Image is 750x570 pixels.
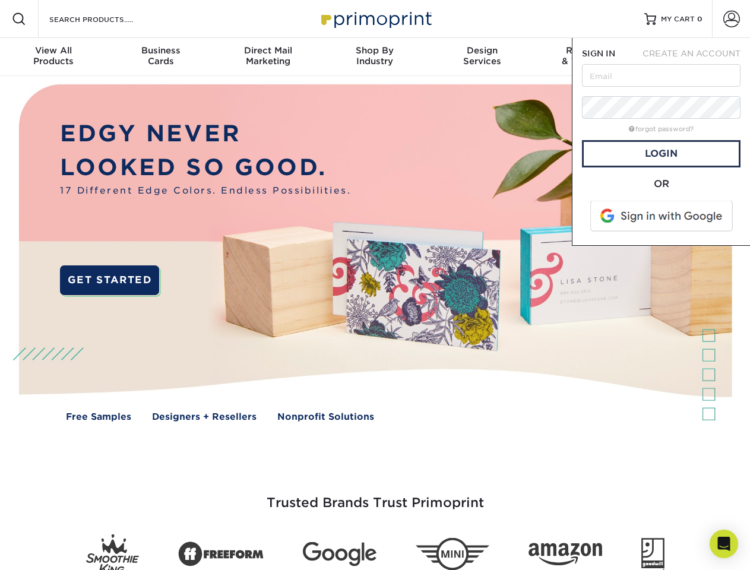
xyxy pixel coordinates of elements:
a: Shop ByIndustry [321,38,428,76]
span: Business [107,45,214,56]
div: OR [582,177,740,191]
p: EDGY NEVER [60,117,351,151]
a: Nonprofit Solutions [277,410,374,424]
a: DesignServices [429,38,536,76]
div: Services [429,45,536,66]
span: Shop By [321,45,428,56]
a: GET STARTED [60,265,159,295]
p: LOOKED SO GOOD. [60,151,351,185]
img: Google [303,542,376,566]
a: Login [582,140,740,167]
span: MY CART [661,14,695,24]
div: & Templates [536,45,643,66]
span: CREATE AN ACCOUNT [643,49,740,58]
span: Design [429,45,536,56]
a: forgot password? [629,125,694,133]
img: Primoprint [316,6,435,31]
span: Direct Mail [214,45,321,56]
a: Resources& Templates [536,38,643,76]
a: Designers + Resellers [152,410,257,424]
div: Open Intercom Messenger [710,530,738,558]
span: 0 [697,15,702,23]
a: Direct MailMarketing [214,38,321,76]
a: Free Samples [66,410,131,424]
input: Email [582,64,740,87]
input: SEARCH PRODUCTS..... [48,12,164,26]
span: Resources [536,45,643,56]
div: Industry [321,45,428,66]
span: 17 Different Edge Colors. Endless Possibilities. [60,184,351,198]
span: SIGN IN [582,49,615,58]
img: Goodwill [641,538,664,570]
img: Amazon [529,543,602,566]
h3: Trusted Brands Trust Primoprint [28,467,723,525]
div: Marketing [214,45,321,66]
a: BusinessCards [107,38,214,76]
div: Cards [107,45,214,66]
